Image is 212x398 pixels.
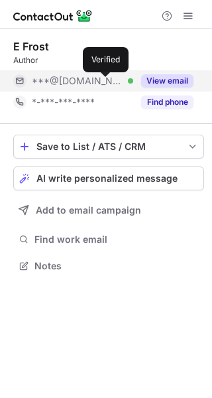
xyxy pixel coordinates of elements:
img: ContactOut v5.3.10 [13,8,93,24]
span: Notes [34,260,199,272]
button: Reveal Button [141,74,193,88]
div: E Frost [13,40,49,53]
span: Find work email [34,233,199,245]
button: Notes [13,257,204,275]
span: ***@[DOMAIN_NAME] [32,75,123,87]
button: save-profile-one-click [13,135,204,159]
button: Add to email campaign [13,198,204,222]
button: AI write personalized message [13,166,204,190]
div: Save to List / ATS / CRM [36,141,181,152]
button: Reveal Button [141,96,193,109]
span: AI write personalized message [36,173,178,184]
div: Author [13,54,204,66]
span: Add to email campaign [36,205,141,216]
button: Find work email [13,230,204,249]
